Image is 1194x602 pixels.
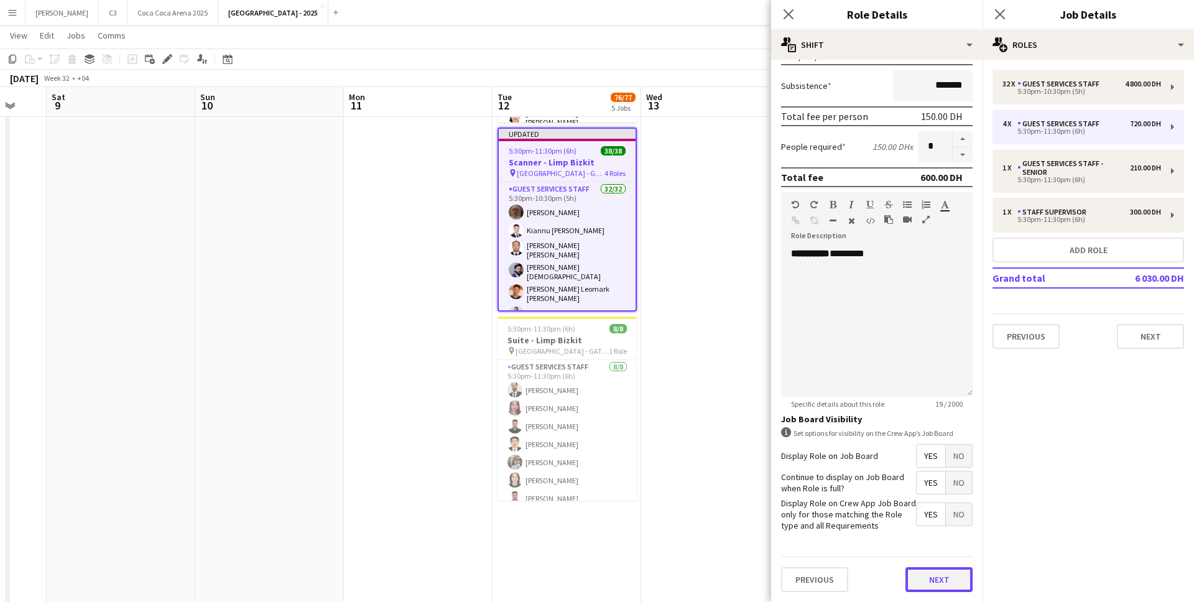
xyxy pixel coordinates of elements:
h3: Job Board Visibility [781,414,973,425]
span: No [946,471,972,494]
div: 4 x [1002,119,1017,128]
span: Tue [497,91,512,103]
span: 11 [347,98,365,113]
div: 150.00 DH x [872,141,913,152]
button: Next [1117,324,1184,349]
div: 300.00 DH [1130,208,1161,216]
button: Insert video [903,215,912,225]
app-card-role: Guest Services Staff8/85:30pm-11:30pm (6h)[PERSON_NAME][PERSON_NAME][PERSON_NAME][PERSON_NAME][PE... [497,360,637,529]
a: Jobs [62,27,90,44]
button: Clear Formatting [847,216,856,226]
button: Next [905,567,973,592]
span: Comms [98,30,126,41]
button: Undo [791,200,800,210]
span: Yes [917,471,945,494]
div: Set options for visibility on the Crew App’s Job Board [781,427,973,439]
span: Specific details about this role [781,399,894,409]
span: Jobs [67,30,85,41]
div: Guest Services Staff [1017,80,1104,88]
div: 5 Jobs [611,103,635,113]
button: Coca Coca Arena 2025 [127,1,218,25]
span: Week 32 [41,73,72,83]
div: 720.00 DH [1130,119,1161,128]
span: View [10,30,27,41]
button: Horizontal Line [828,216,837,226]
h3: Scanner - Limp Bizkit [499,157,636,168]
button: Italic [847,200,856,210]
h3: Job Details [983,6,1194,22]
td: Grand total [993,268,1106,288]
td: 6 030.00 DH [1106,268,1184,288]
span: Sun [200,91,215,103]
span: Mon [349,91,365,103]
div: 600.00 DH [920,171,963,183]
div: 1 x [1002,164,1017,172]
span: [GEOGRAPHIC_DATA] - GATE 7 [517,169,604,178]
span: Yes [917,503,945,526]
div: Total fee per person [781,110,868,123]
div: 4 800.00 DH [1125,80,1161,88]
button: Decrease [953,147,973,163]
span: 5:30pm-11:30pm (6h) [507,324,575,333]
button: Paste as plain text [884,215,893,225]
label: Display Role on Crew App Job Board only for those matching the Role type and all Requirements [781,498,916,532]
label: Display Role on Job Board [781,450,878,461]
span: Yes [917,445,945,467]
app-job-card: 5:30pm-11:30pm (6h)8/8Suite - Limp Bizkit [GEOGRAPHIC_DATA] - GATE 71 RoleGuest Services Staff8/8... [497,317,637,501]
button: Text Color [940,200,949,210]
div: Staff Supervisor [1017,208,1091,216]
span: 12 [496,98,512,113]
button: Increase [953,131,973,147]
button: C3 [99,1,127,25]
button: Ordered List [922,200,930,210]
div: Roles [983,30,1194,60]
label: Continue to display on Job Board when Role is full? [781,471,916,494]
button: [PERSON_NAME] [25,1,99,25]
span: Sat [52,91,65,103]
a: Edit [35,27,59,44]
h3: Suite - Limp Bizkit [497,335,637,346]
button: Unordered List [903,200,912,210]
a: Comms [93,27,131,44]
div: 32 x [1002,80,1017,88]
div: 1 x [1002,208,1017,216]
div: Shift [771,30,983,60]
span: 10 [198,98,215,113]
div: Guest Services Staff - Senior [1017,159,1130,177]
span: No [946,445,972,467]
span: [GEOGRAPHIC_DATA] - GATE 7 [516,346,609,356]
button: Strikethrough [884,200,893,210]
button: Previous [993,324,1060,349]
a: View [5,27,32,44]
label: People required [781,141,846,152]
span: 4 Roles [604,169,626,178]
div: 5:30pm-10:30pm (5h) [1002,88,1161,95]
span: 38/38 [601,146,626,155]
button: [GEOGRAPHIC_DATA] - 2025 [218,1,328,25]
button: HTML Code [866,216,874,226]
button: Fullscreen [922,215,930,225]
div: Updated5:30pm-11:30pm (6h)38/38Scanner - Limp Bizkit [GEOGRAPHIC_DATA] - GATE 74 RolesGuest Servi... [497,127,637,312]
h3: Role Details [771,6,983,22]
button: Redo [810,200,818,210]
div: Guest Services Staff [1017,119,1104,128]
span: 13 [644,98,662,113]
span: Edit [40,30,54,41]
button: Bold [828,200,837,210]
div: Updated [499,129,636,139]
div: 5:30pm-11:30pm (6h) [1002,216,1161,223]
button: Add role [993,238,1184,262]
div: 150.00 DH [921,110,963,123]
span: 76/77 [611,93,636,102]
button: Previous [781,567,848,592]
div: +04 [77,73,89,83]
span: Wed [646,91,662,103]
span: 19 / 2000 [925,399,973,409]
div: [DATE] [10,72,39,85]
div: Total fee [781,171,823,183]
div: 210.00 DH [1130,164,1161,172]
div: 5:30pm-11:30pm (6h) [1002,128,1161,134]
span: 1 Role [609,346,627,356]
div: 5:30pm-11:30pm (6h) [1002,177,1161,183]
